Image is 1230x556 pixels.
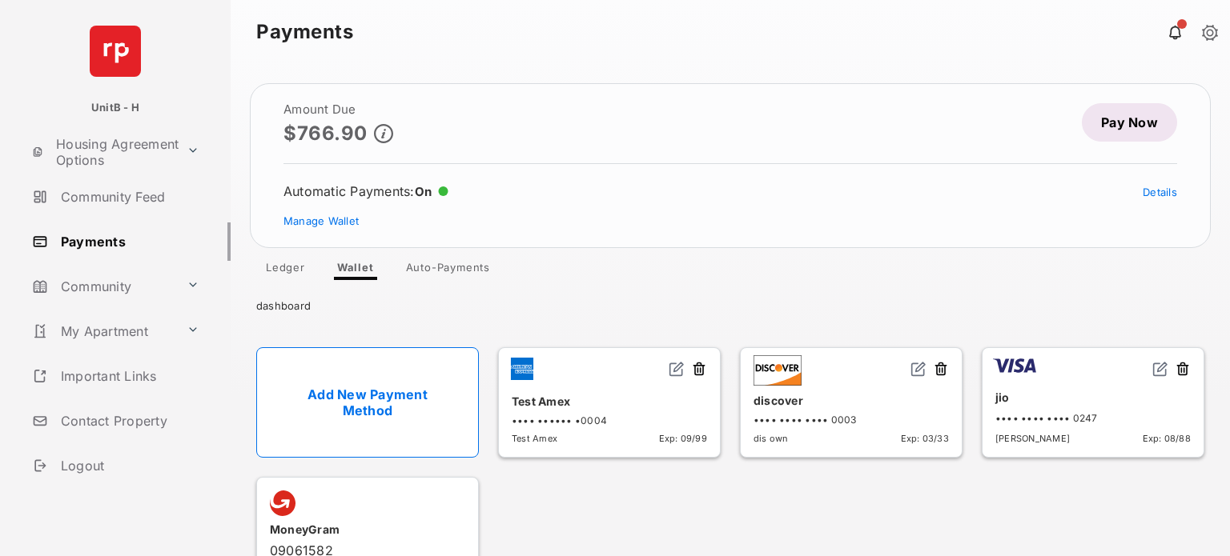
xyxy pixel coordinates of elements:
span: [PERSON_NAME] [995,433,1070,444]
div: MoneyGram [270,516,465,542]
strong: Payments [256,22,353,42]
a: Add New Payment Method [256,347,479,458]
div: Automatic Payments : [283,183,448,199]
a: Logout [26,446,231,485]
span: Test Amex [512,433,557,444]
a: Details [1143,186,1177,198]
img: svg+xml;base64,PHN2ZyB4bWxucz0iaHR0cDovL3d3dy53My5vcmcvMjAwMC9zdmciIHdpZHRoPSI2NCIgaGVpZ2h0PSI2NC... [90,26,141,77]
a: Wallet [324,261,387,280]
p: $766.90 [283,122,368,144]
div: •••• •••• •••• 0247 [995,412,1191,424]
a: Auto-Payments [393,261,503,280]
img: svg+xml;base64,PHN2ZyB2aWV3Qm94PSIwIDAgMjQgMjQiIHdpZHRoPSIxNiIgaGVpZ2h0PSIxNiIgZmlsbD0ibm9uZSIgeG... [669,361,685,377]
div: jio [995,384,1191,410]
div: •••• •••••• •0004 [512,414,707,426]
div: discover [754,387,949,414]
a: Manage Wallet [283,214,359,227]
div: •••• •••• •••• 0003 [754,414,949,426]
span: Exp: 08/88 [1143,433,1191,444]
h2: Amount Due [283,103,393,116]
img: svg+xml;base64,PHN2ZyB2aWV3Qm94PSIwIDAgMjQgMjQiIHdpZHRoPSIxNiIgaGVpZ2h0PSIxNiIgZmlsbD0ibm9uZSIgeG... [910,361,927,377]
p: UnitB - H [91,100,139,116]
a: Community Feed [26,178,231,216]
span: Exp: 03/33 [901,433,949,444]
img: svg+xml;base64,PHN2ZyB2aWV3Qm94PSIwIDAgMjQgMjQiIHdpZHRoPSIxNiIgaGVpZ2h0PSIxNiIgZmlsbD0ibm9uZSIgeG... [1152,361,1168,377]
a: My Apartment [26,312,180,350]
a: Ledger [253,261,318,280]
span: dis own [754,433,789,444]
span: On [415,184,432,199]
div: dashboard [231,280,1230,325]
a: Housing Agreement Options [26,133,180,171]
span: Exp: 09/99 [659,433,707,444]
a: Contact Property [26,402,231,440]
div: Test Amex [512,388,707,414]
a: Payments [26,222,231,261]
a: Important Links [26,357,206,395]
a: Community [26,267,180,306]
